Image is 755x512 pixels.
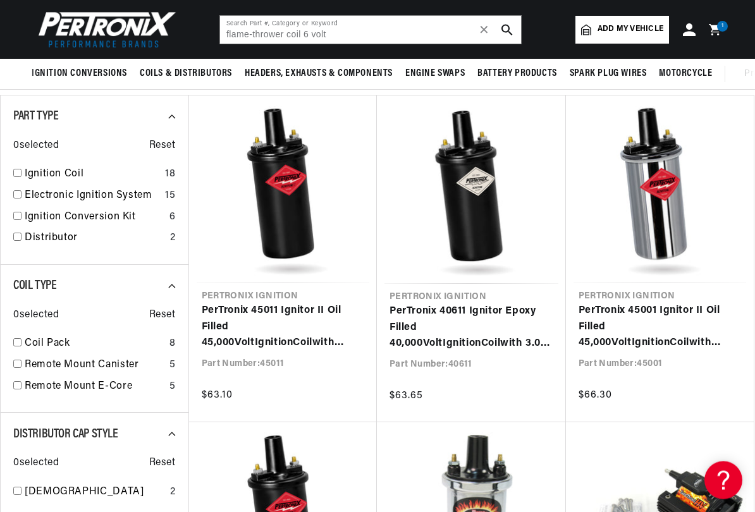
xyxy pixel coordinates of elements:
span: Part Type [13,111,58,123]
span: Motorcycle [659,67,712,80]
a: Add my vehicle [575,16,669,44]
a: PerTronix 45001 Ignitor II Oil Filled 45,000VoltIgnitionCoilwith 0.Ohms Resistance in Chrome [579,303,742,352]
div: 18 [165,167,175,183]
span: Add my vehicle [598,23,663,35]
span: Headers, Exhausts & Components [245,67,393,80]
summary: Headers, Exhausts & Components [238,59,399,88]
span: Reset [149,138,176,155]
summary: Coils & Distributors [133,59,238,88]
div: 5 [169,358,176,374]
summary: Spark Plug Wires [563,59,653,88]
a: Ignition Coil [25,167,160,183]
a: Remote Mount Canister [25,358,164,374]
span: Reset [149,456,176,472]
span: Engine Swaps [405,67,465,80]
a: Remote Mount E-Core [25,379,164,396]
span: Distributor Cap Style [13,429,118,441]
a: Electronic Ignition System [25,188,160,205]
span: 1 [721,21,724,32]
button: search button [493,16,521,44]
div: 2 [170,485,176,501]
span: 0 selected [13,456,59,472]
span: 0 selected [13,308,59,324]
div: 15 [165,188,175,205]
span: Reset [149,308,176,324]
span: Ignition Conversions [32,67,127,80]
a: PerTronix 40611 Ignitor Epoxy Filled 40,000VoltIgnitionCoilwith 3.0 Ohms Resistance in Black [390,304,553,353]
a: PerTronix 45011 Ignitor II Oil Filled 45,000VoltIgnitionCoilwith 0.Ohms Resistance in Black [202,303,365,352]
span: Battery Products [477,67,557,80]
summary: Ignition Conversions [32,59,133,88]
summary: Engine Swaps [399,59,471,88]
a: Ignition Conversion Kit [25,210,164,226]
span: 0 selected [13,138,59,155]
a: [DEMOGRAPHIC_DATA] [25,485,165,501]
div: 8 [169,336,176,353]
img: Pertronix [32,8,177,51]
span: Coil Type [13,280,56,293]
div: 2 [170,231,176,247]
span: Spark Plug Wires [570,67,647,80]
div: 6 [169,210,176,226]
summary: Motorcycle [653,59,718,88]
a: Distributor [25,231,165,247]
span: Coils & Distributors [140,67,232,80]
input: Search Part #, Category or Keyword [220,16,521,44]
a: Coil Pack [25,336,164,353]
summary: Battery Products [471,59,563,88]
div: 5 [169,379,176,396]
